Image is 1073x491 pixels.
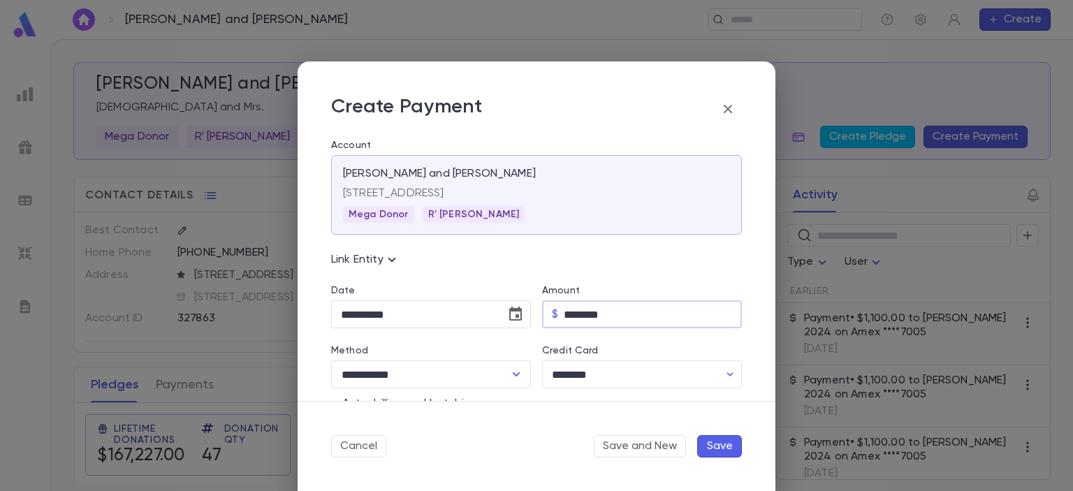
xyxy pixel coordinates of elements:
p: $ [552,307,558,321]
label: Amount [542,285,580,296]
label: Credit Card [542,345,599,356]
span: R' [PERSON_NAME] [423,209,525,220]
label: Date [331,285,531,296]
button: Save [697,435,742,457]
button: Save and New [594,435,686,457]
span: Mega Donor [343,209,414,220]
p: [STREET_ADDRESS] [343,186,730,200]
label: Account [331,140,742,151]
button: Choose date, selected date is Sep 17, 2025 [502,300,530,328]
p: Create Payment [331,95,482,123]
label: Method [331,345,368,356]
button: Cancel [331,435,386,457]
p: [PERSON_NAME] and [PERSON_NAME] [343,167,536,181]
button: Open [506,365,526,384]
p: Auto-billing and batching [342,397,477,411]
p: Link Entity [331,251,400,268]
